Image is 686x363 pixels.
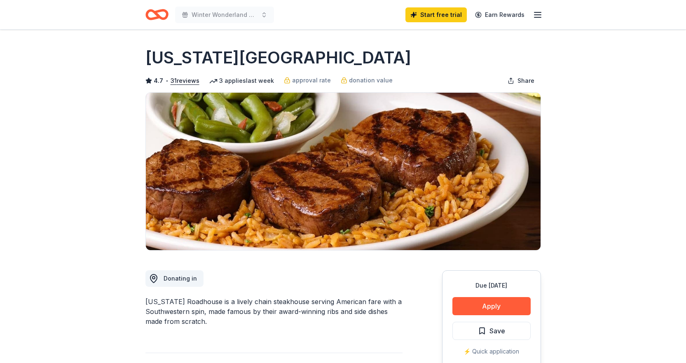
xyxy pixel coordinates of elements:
span: 4.7 [154,76,163,86]
button: Share [501,73,541,89]
span: • [165,77,168,84]
img: Image for Texas Roadhouse [146,93,541,250]
button: Winter Wonderland 2025 [175,7,274,23]
button: 31reviews [171,76,199,86]
span: donation value [349,75,393,85]
a: Home [145,5,169,24]
div: ⚡️ Quick application [452,347,531,356]
span: Share [517,76,534,86]
span: Save [489,326,505,336]
div: [US_STATE] Roadhouse is a lively chain steakhouse serving American fare with a Southwestern spin,... [145,297,403,326]
a: donation value [341,75,393,85]
h1: [US_STATE][GEOGRAPHIC_DATA] [145,46,411,69]
a: Start free trial [405,7,467,22]
span: approval rate [292,75,331,85]
a: approval rate [284,75,331,85]
button: Apply [452,297,531,315]
button: Save [452,322,531,340]
div: 3 applies last week [209,76,274,86]
span: Winter Wonderland 2025 [192,10,258,20]
span: Donating in [164,275,197,282]
a: Earn Rewards [470,7,529,22]
div: Due [DATE] [452,281,531,290]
